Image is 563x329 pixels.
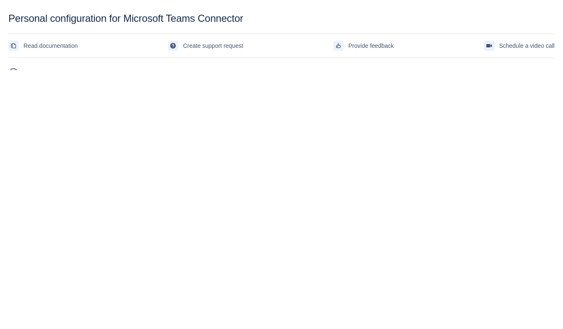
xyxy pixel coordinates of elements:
[183,39,243,52] span: Create support request
[335,42,342,49] span: feedback
[8,39,78,52] a: Read documentation
[348,39,394,52] span: Provide feedback
[8,13,555,24] div: Personal configuration for Microsoft Teams Connector
[484,39,555,52] a: Schedule a video call
[168,39,243,52] a: Create support request
[170,42,176,49] span: support
[499,39,555,52] span: Schedule a video call
[333,39,394,52] a: Provide feedback
[10,42,17,49] span: documentation
[24,39,78,52] span: Read documentation
[486,42,492,49] span: videoCall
